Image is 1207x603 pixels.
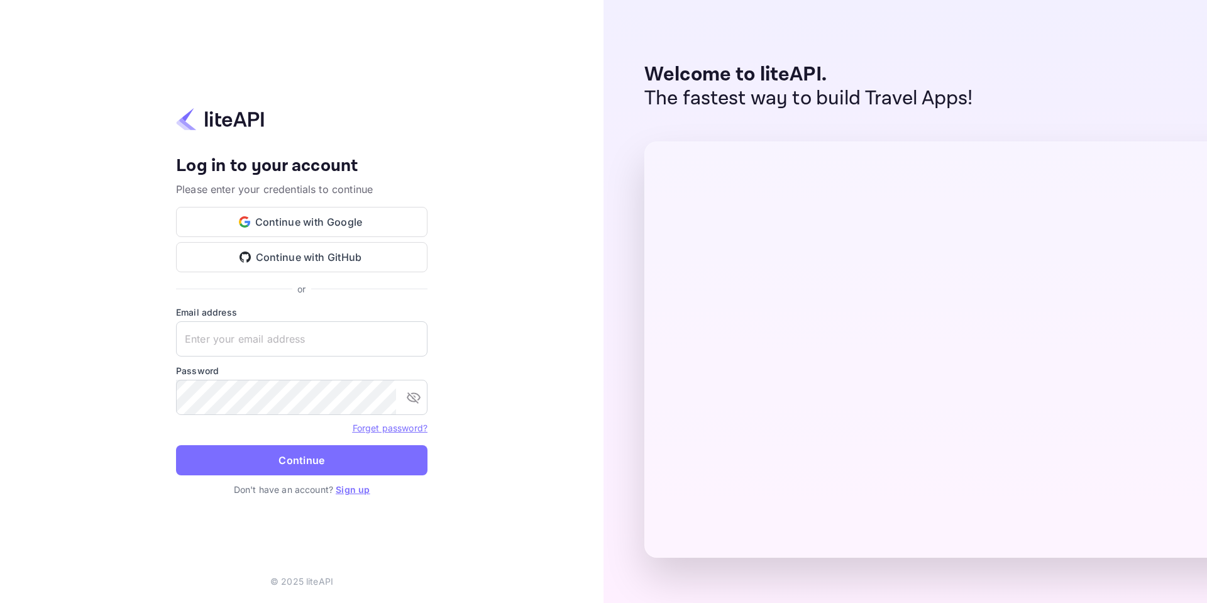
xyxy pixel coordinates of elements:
a: Sign up [336,484,370,495]
button: Continue [176,445,427,475]
img: liteapi [176,107,264,131]
label: Email address [176,306,427,319]
p: or [297,282,306,296]
p: © 2025 liteAPI [270,575,333,588]
a: Forget password? [353,421,427,434]
a: Forget password? [353,423,427,433]
input: Enter your email address [176,321,427,357]
p: Please enter your credentials to continue [176,182,427,197]
button: toggle password visibility [401,385,426,410]
button: Continue with Google [176,207,427,237]
p: The fastest way to build Travel Apps! [644,87,973,111]
label: Password [176,364,427,377]
p: Don't have an account? [176,483,427,496]
p: Welcome to liteAPI. [644,63,973,87]
h4: Log in to your account [176,155,427,177]
button: Continue with GitHub [176,242,427,272]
